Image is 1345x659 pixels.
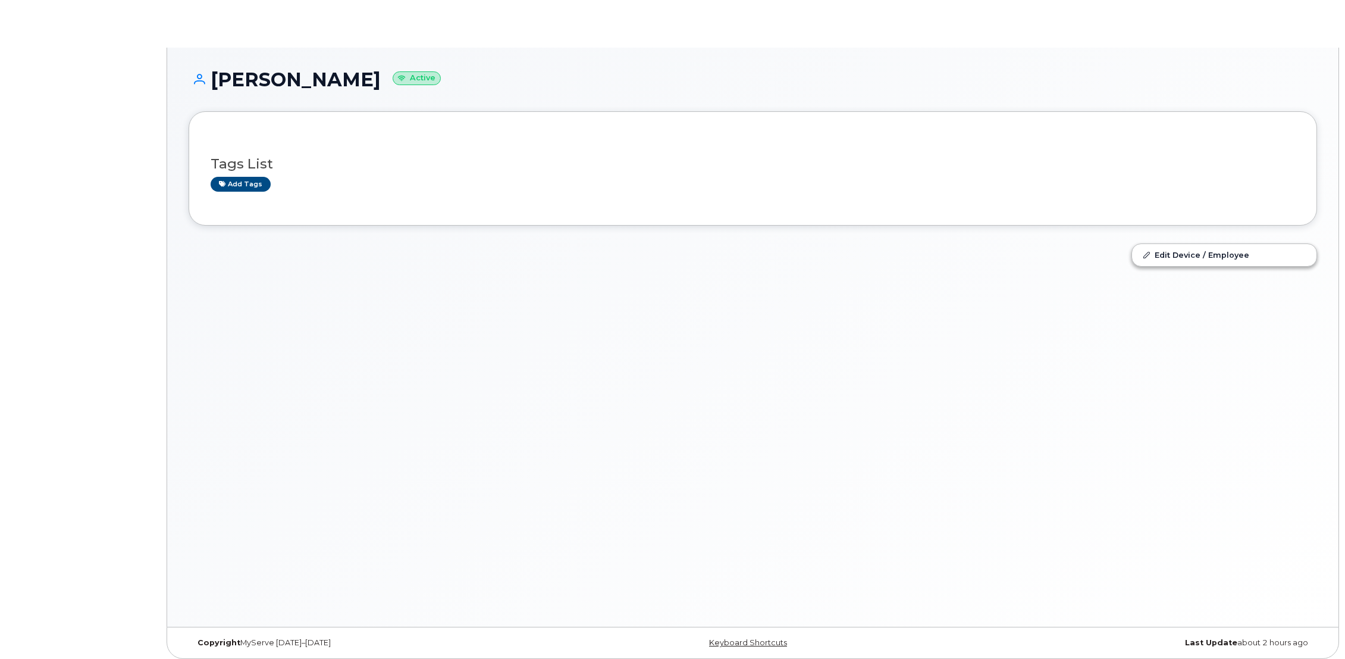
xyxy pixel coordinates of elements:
[211,177,271,192] a: Add tags
[941,638,1317,648] div: about 2 hours ago
[709,638,787,647] a: Keyboard Shortcuts
[197,638,240,647] strong: Copyright
[1132,244,1316,266] a: Edit Device / Employee
[211,157,1295,171] h3: Tags List
[189,69,1317,90] h1: [PERSON_NAME]
[189,638,565,648] div: MyServe [DATE]–[DATE]
[1185,638,1237,647] strong: Last Update
[393,71,441,85] small: Active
